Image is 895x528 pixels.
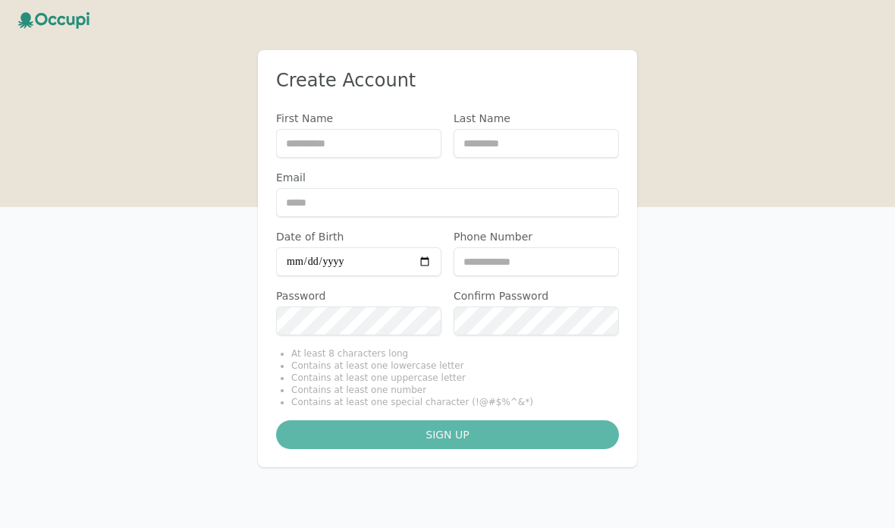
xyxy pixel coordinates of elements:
li: At least 8 characters long [291,347,619,360]
label: Date of Birth [276,229,441,244]
label: Password [276,288,441,303]
label: Email [276,170,619,185]
label: Confirm Password [454,288,619,303]
label: Phone Number [454,229,619,244]
h2: Create Account [276,68,619,93]
label: First Name [276,111,441,126]
li: Contains at least one uppercase letter [291,372,619,384]
label: Last Name [454,111,619,126]
li: Contains at least one lowercase letter [291,360,619,372]
li: Contains at least one special character (!@#$%^&*) [291,396,619,408]
button: Sign up [276,420,619,449]
li: Contains at least one number [291,384,619,396]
